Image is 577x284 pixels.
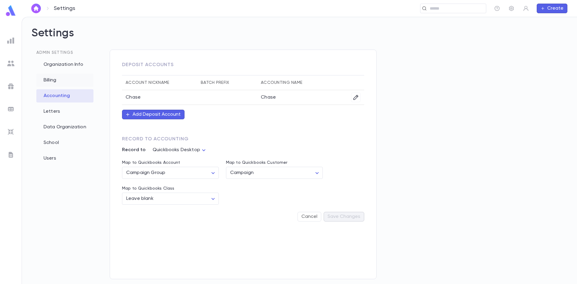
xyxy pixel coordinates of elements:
label: Map to Quickbooks Class [122,186,174,191]
img: campaigns_grey.99e729a5f7ee94e3726e6486bddda8f1.svg [7,83,14,90]
th: Batch Prefix [197,75,257,90]
img: batches_grey.339ca447c9d9533ef1741baa751efc33.svg [7,105,14,113]
span: Leave blank [126,196,154,201]
div: Data Organization [36,121,93,134]
img: home_white.a664292cf8c1dea59945f0da9f25487c.svg [32,6,40,11]
td: Chase [257,90,317,105]
img: logo [5,5,17,17]
th: Accounting Name [257,75,317,90]
button: Add Deposit Account [122,110,185,119]
span: Record To Accounting [122,137,189,142]
img: imports_grey.530a8a0e642e233f2baf0ef88e8c9fcb.svg [7,128,14,136]
div: School [36,136,93,149]
p: Record to [122,147,149,153]
h2: Settings [32,27,567,50]
div: Letters [36,105,93,118]
div: Users [36,152,93,165]
img: students_grey.60c7aba0da46da39d6d829b817ac14fc.svg [7,60,14,67]
div: Billing [36,74,93,87]
div: Quickbooks Desktop [153,144,207,156]
label: Map to Quickbooks Account [122,160,180,165]
span: Admin Settings [36,50,73,55]
label: Map to Quickbooks Customer [226,160,288,165]
img: reports_grey.c525e4749d1bce6a11f5fe2a8de1b229.svg [7,37,14,44]
div: Campaign Group [122,167,219,179]
div: Leave blank [122,193,219,205]
div: Organization Info [36,58,93,71]
span: Campaign [230,170,254,175]
span: Quickbooks Desktop [153,148,200,152]
div: Accounting [36,89,93,102]
th: Account Nickname [122,75,197,90]
button: Create [537,4,567,13]
div: Campaign [226,167,323,179]
span: Deposit Accounts [122,63,174,67]
p: Settings [54,5,75,12]
td: Chase [122,90,197,105]
img: letters_grey.7941b92b52307dd3b8a917253454ce1c.svg [7,151,14,158]
span: Campaign Group [126,170,165,175]
button: Cancel [298,212,321,221]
